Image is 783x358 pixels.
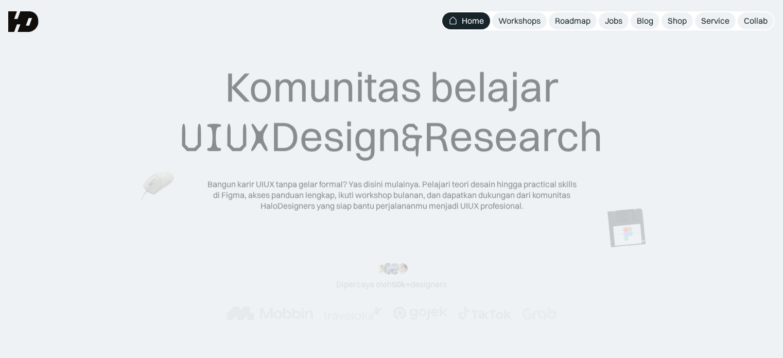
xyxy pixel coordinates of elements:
a: Service [695,12,736,29]
a: Shop [662,12,693,29]
div: Dipercaya oleh designers [336,279,447,290]
div: Komunitas belajar Design Research [180,62,603,162]
div: Jobs [605,15,622,26]
a: Roadmap [549,12,597,29]
span: & [401,113,424,162]
div: Home [462,15,484,26]
a: Collab [738,12,774,29]
a: Home [442,12,490,29]
div: Workshops [498,15,541,26]
a: Blog [631,12,659,29]
a: Jobs [599,12,629,29]
span: 50k+ [392,279,410,289]
div: Service [701,15,729,26]
div: Collab [744,15,768,26]
a: Workshops [492,12,547,29]
div: Roadmap [555,15,590,26]
div: Blog [637,15,653,26]
span: UIUX [180,113,271,162]
div: Shop [668,15,687,26]
div: Bangun karir UIUX tanpa gelar formal? Yas disini mulainya. Pelajari teori desain hingga practical... [206,179,577,211]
